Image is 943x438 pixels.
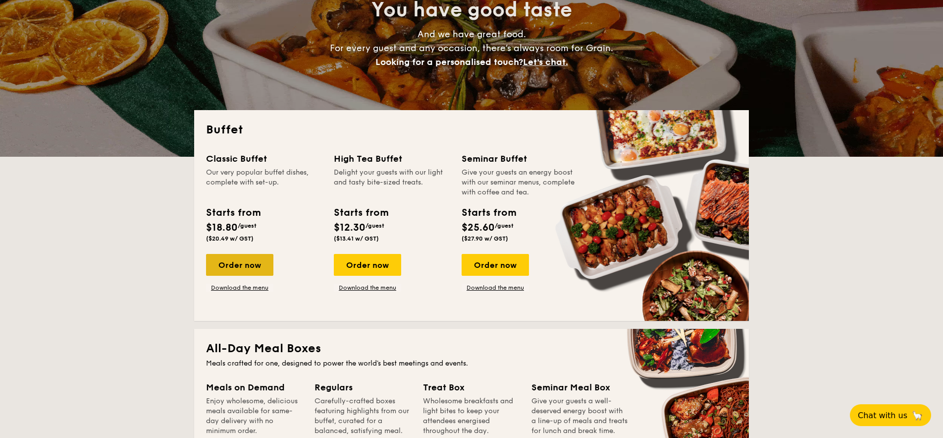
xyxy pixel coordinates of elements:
[462,235,508,242] span: ($27.90 w/ GST)
[206,396,303,436] div: Enjoy wholesome, delicious meals available for same-day delivery with no minimum order.
[462,168,577,197] div: Give your guests an energy boost with our seminar menus, complete with coffee and tea.
[850,404,931,426] button: Chat with us🦙
[462,152,577,166] div: Seminar Buffet
[206,235,254,242] span: ($20.49 w/ GST)
[206,152,322,166] div: Classic Buffet
[334,235,379,242] span: ($13.41 w/ GST)
[462,222,495,234] span: $25.60
[531,396,628,436] div: Give your guests a well-deserved energy boost with a line-up of meals and treats for lunch and br...
[206,168,322,197] div: Our very popular buffet dishes, complete with set-up.
[314,396,411,436] div: Carefully-crafted boxes featuring highlights from our buffet, curated for a balanced, satisfying ...
[238,222,257,229] span: /guest
[858,411,907,420] span: Chat with us
[334,254,401,276] div: Order now
[206,205,260,220] div: Starts from
[334,168,450,197] div: Delight your guests with our light and tasty bite-sized treats.
[206,254,273,276] div: Order now
[206,359,737,369] div: Meals crafted for one, designed to power the world's best meetings and events.
[423,396,520,436] div: Wholesome breakfasts and light bites to keep your attendees energised throughout the day.
[523,57,568,67] span: Let's chat.
[334,205,388,220] div: Starts from
[375,57,523,67] span: Looking for a personalised touch?
[206,284,273,292] a: Download the menu
[462,254,529,276] div: Order now
[330,29,613,67] span: And we have great food. For every guest and any occasion, there’s always room for Grain.
[334,152,450,166] div: High Tea Buffet
[495,222,514,229] span: /guest
[206,341,737,357] h2: All-Day Meal Boxes
[462,205,516,220] div: Starts from
[206,122,737,138] h2: Buffet
[911,410,923,421] span: 🦙
[206,222,238,234] span: $18.80
[334,284,401,292] a: Download the menu
[366,222,384,229] span: /guest
[531,380,628,394] div: Seminar Meal Box
[206,380,303,394] div: Meals on Demand
[462,284,529,292] a: Download the menu
[423,380,520,394] div: Treat Box
[334,222,366,234] span: $12.30
[314,380,411,394] div: Regulars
